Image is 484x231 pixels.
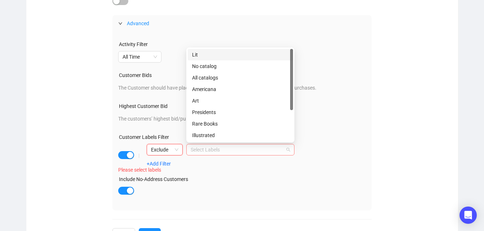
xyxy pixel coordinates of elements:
div: Americana [188,83,293,95]
div: Art [192,97,289,105]
div: All catalogs [192,74,289,82]
label: Customer Bids [119,72,152,78]
a: +Add Filter [147,161,171,167]
span: All Time [123,51,157,62]
label: Activity Filter [119,41,148,47]
div: Lit [192,51,289,59]
span: Exclude [151,144,178,155]
label: Highest Customer Bid [119,103,168,109]
span: The customers’ highest bid/purchase should be worth at least [118,116,256,122]
div: Rare Books [188,118,293,130]
div: | [138,153,139,158]
div: Advanced [112,15,372,32]
div: Please select labels [118,166,366,174]
span: bids/purchases. [280,85,316,91]
label: Customer Labels Filter [119,134,169,140]
div: Presidents [188,107,293,118]
div: Illustrated [192,131,289,139]
div: All catalogs [188,72,293,83]
label: Include No-Address Customers [119,176,188,182]
div: Rare Books [192,120,289,128]
div: Presidents [192,108,289,116]
div: Illustrated [188,130,293,141]
div: Lit [188,49,293,60]
span: Advanced [127,21,149,26]
span: The Customer should have placed a minimum amount of [118,85,244,91]
div: Art [188,95,293,107]
div: No catalog [188,60,293,72]
div: No catalog [192,62,289,70]
span: expanded [118,21,123,26]
div: Open Intercom Messenger [459,207,477,224]
div: Americana [192,85,289,93]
